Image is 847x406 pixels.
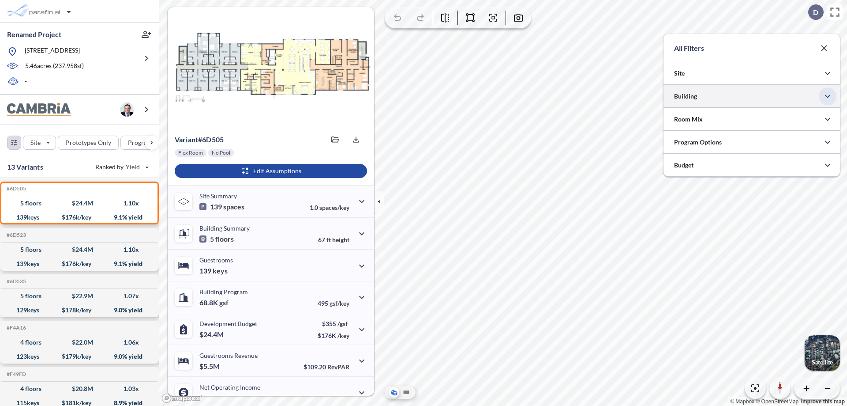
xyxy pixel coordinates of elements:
p: # 6d505 [175,135,224,144]
span: ft [326,236,331,243]
p: Satellite [812,359,833,366]
p: Guestrooms [199,256,233,264]
a: OpenStreetMap [756,398,798,405]
p: Site [674,69,685,78]
p: Room Mix [674,115,703,124]
button: Site [23,136,56,150]
button: Program [120,136,168,150]
button: Switcher ImageSatellite [805,335,840,371]
h5: Click to copy the code [5,325,26,331]
p: $355 [318,320,349,327]
p: No Pool [212,149,230,156]
span: keys [213,266,228,275]
span: spaces/key [319,204,349,211]
img: Switcher Image [805,335,840,371]
h5: Click to copy the code [5,278,26,285]
span: spaces [223,202,244,211]
a: Improve this map [801,398,845,405]
p: [STREET_ADDRESS] [25,46,80,57]
p: Edit Assumptions [253,167,301,175]
p: 5.46 acres ( 237,958 sf) [25,61,84,71]
span: height [332,236,349,243]
h5: Click to copy the code [5,371,26,377]
h5: Click to copy the code [5,232,26,238]
p: Building Program [199,288,248,296]
h5: Click to copy the code [5,186,26,192]
p: 67 [318,236,349,243]
p: 1.0 [310,204,349,211]
button: Prototypes Only [58,136,119,150]
a: Mapbox [730,398,754,405]
button: Site Plan [401,387,412,398]
p: Building Summary [199,224,250,232]
p: Net Operating Income [199,383,260,391]
a: Mapbox homepage [161,393,200,403]
span: /key [337,332,349,339]
span: /gsf [337,320,348,327]
button: Edit Assumptions [175,164,367,178]
img: user logo [120,102,134,117]
button: Aerial View [389,387,399,398]
p: 13 Variants [7,162,43,172]
p: Development Budget [199,320,257,327]
p: Program [128,138,153,147]
p: $2.2M [199,394,221,402]
p: Site Summary [199,192,237,200]
p: 139 [199,266,228,275]
span: floors [215,235,234,243]
p: 5 [199,235,234,243]
span: Variant [175,135,198,144]
p: Renamed Project [7,30,61,39]
p: 139 [199,202,244,211]
p: Prototypes Only [65,138,111,147]
span: RevPAR [327,363,349,371]
span: Yield [126,163,140,171]
p: Budget [674,161,693,170]
p: $109.20 [304,363,349,371]
p: Program Options [674,138,722,147]
p: $24.4M [199,330,225,339]
p: Site [30,138,41,147]
span: gsf [219,298,229,307]
p: All Filters [674,43,704,53]
p: D [813,8,818,16]
span: gsf/key [330,300,349,307]
p: $5.5M [199,362,221,371]
p: 495 [318,300,349,307]
span: margin [330,395,349,402]
p: 68.8K [199,298,229,307]
img: BrandImage [7,103,71,117]
p: Guestrooms Revenue [199,352,258,359]
p: $176K [318,332,349,339]
p: - [25,77,27,87]
button: Ranked by Yield [88,160,154,174]
p: 40.0% [312,395,349,402]
p: Flex Room [178,149,203,156]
